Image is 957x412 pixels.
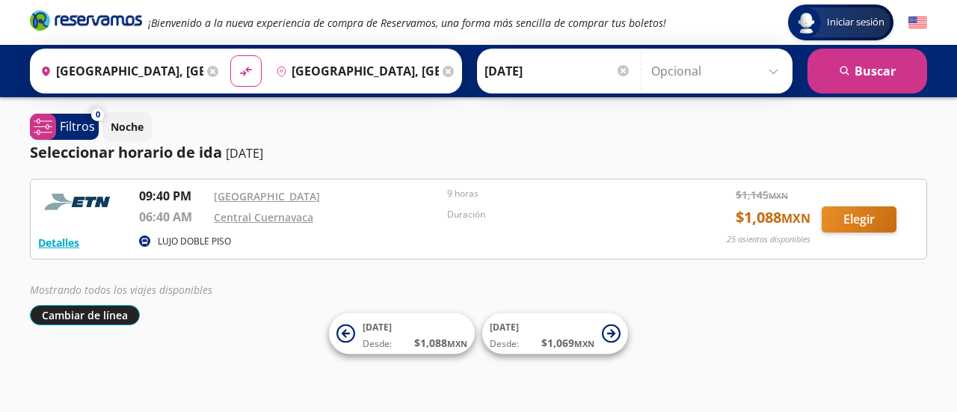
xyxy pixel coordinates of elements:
span: $ 1,088 [414,335,467,351]
p: 06:40 AM [139,208,206,226]
p: 25 asientos disponibles [727,233,810,246]
em: Mostrando todos los viajes disponibles [30,283,212,297]
p: [DATE] [226,144,263,162]
input: Buscar Destino [270,52,439,90]
button: Buscar [807,49,927,93]
button: Elegir [822,206,896,233]
a: Brand Logo [30,9,142,36]
button: [DATE]Desde:$1,088MXN [329,313,475,354]
em: ¡Bienvenido a la nueva experiencia de compra de Reservamos, una forma más sencilla de comprar tus... [148,16,666,30]
button: English [908,13,927,32]
input: Buscar Origen [34,52,203,90]
small: MXN [781,210,810,227]
span: Desde: [363,337,392,351]
span: [DATE] [490,321,519,333]
button: Noche [102,112,152,141]
button: 0Filtros [30,114,99,140]
span: Desde: [490,337,519,351]
button: [DATE]Desde:$1,069MXN [482,313,628,354]
p: Seleccionar horario de ida [30,141,222,164]
span: [DATE] [363,321,392,333]
span: $ 1,145 [736,187,788,203]
span: 0 [96,108,100,121]
p: Noche [111,119,144,135]
input: Elegir Fecha [484,52,631,90]
button: Cambiar de línea [30,305,140,325]
p: LUJO DOBLE PISO [158,235,231,248]
p: 09:40 PM [139,187,206,205]
p: Filtros [60,117,95,135]
small: MXN [769,190,788,201]
span: Iniciar sesión [821,15,890,30]
a: Central Cuernavaca [214,210,313,224]
small: MXN [447,338,467,349]
p: 9 horas [447,187,673,200]
small: MXN [574,338,594,349]
p: Duración [447,208,673,221]
img: RESERVAMOS [38,187,120,217]
input: Opcional [651,52,785,90]
a: [GEOGRAPHIC_DATA] [214,189,320,203]
i: Brand Logo [30,9,142,31]
button: Detalles [38,235,79,250]
span: $ 1,069 [541,335,594,351]
span: $ 1,088 [736,206,810,229]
